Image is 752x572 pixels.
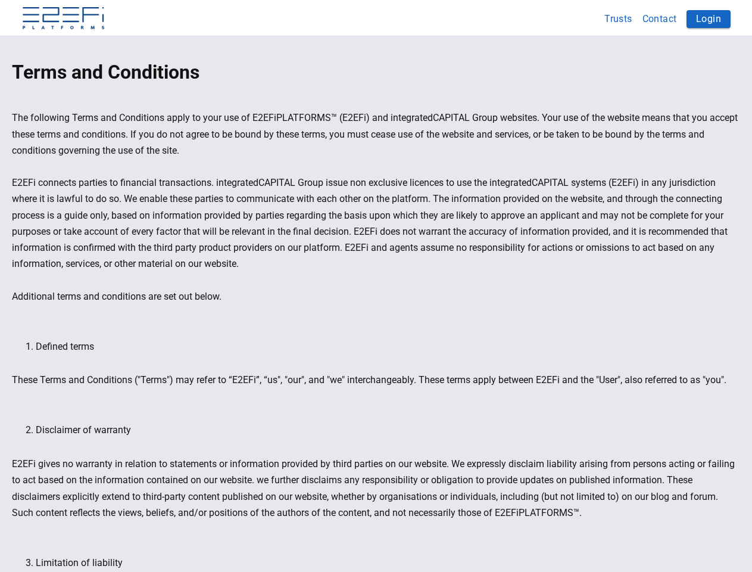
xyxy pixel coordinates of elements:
[36,422,131,438] li: Disclaimer of warranty
[12,48,199,97] h1: Terms and Conditions
[12,372,726,388] p: These Terms and Conditions ("Terms") may refer to “E2EFi”, “us", "our", and "we" interchangeably....
[36,338,94,355] li: Defined terms
[12,110,740,158] p: The following Terms and Conditions apply to your use of E2EFiPLATFORMS™ (E2EFi) and integratedCAP...
[12,456,740,521] p: E2EFi gives no warranty in relation to statements or information provided by third parties on our...
[36,555,123,571] li: Limitation of liability
[12,175,740,272] p: E2EFi connects parties to financial transactions. integratedCAPITAL Group issue non exclusive lic...
[12,288,221,304] p: Additional terms and conditions are set out below.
